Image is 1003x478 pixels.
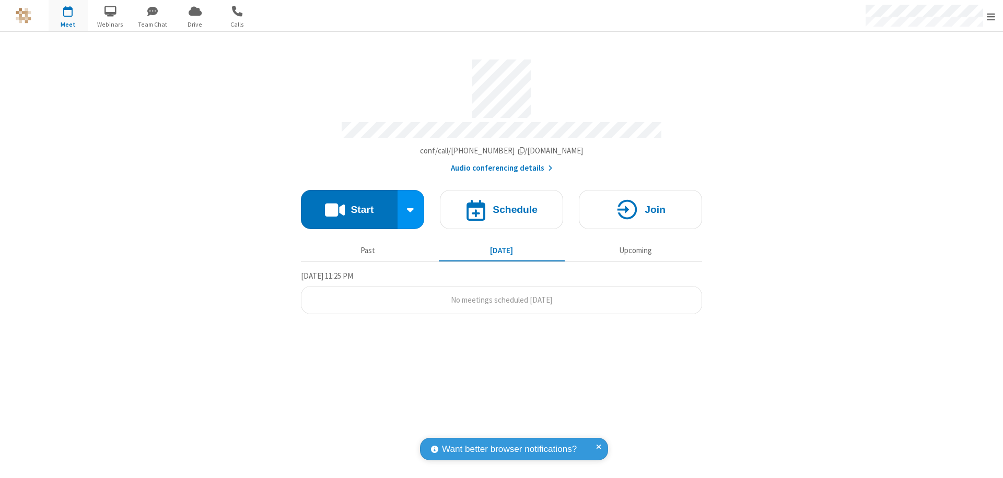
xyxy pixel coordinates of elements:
[16,8,31,23] img: QA Selenium DO NOT DELETE OR CHANGE
[351,205,374,214] h4: Start
[442,443,577,456] span: Want better browser notifications?
[133,20,172,29] span: Team Chat
[218,20,257,29] span: Calls
[49,20,88,29] span: Meet
[398,190,425,229] div: Start conference options
[91,20,130,29] span: Webinars
[439,241,565,260] button: [DATE]
[301,270,702,315] section: Today's Meetings
[451,295,552,305] span: No meetings scheduled [DATE]
[420,145,584,157] button: Copy my meeting room linkCopy my meeting room link
[305,241,431,260] button: Past
[420,146,584,156] span: Copy my meeting room link
[301,190,398,229] button: Start
[579,190,702,229] button: Join
[645,205,666,214] h4: Join
[301,52,702,174] section: Account details
[451,162,553,174] button: Audio conferencing details
[440,190,563,229] button: Schedule
[493,205,538,214] h4: Schedule
[573,241,698,260] button: Upcoming
[301,271,353,281] span: [DATE] 11:25 PM
[176,20,215,29] span: Drive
